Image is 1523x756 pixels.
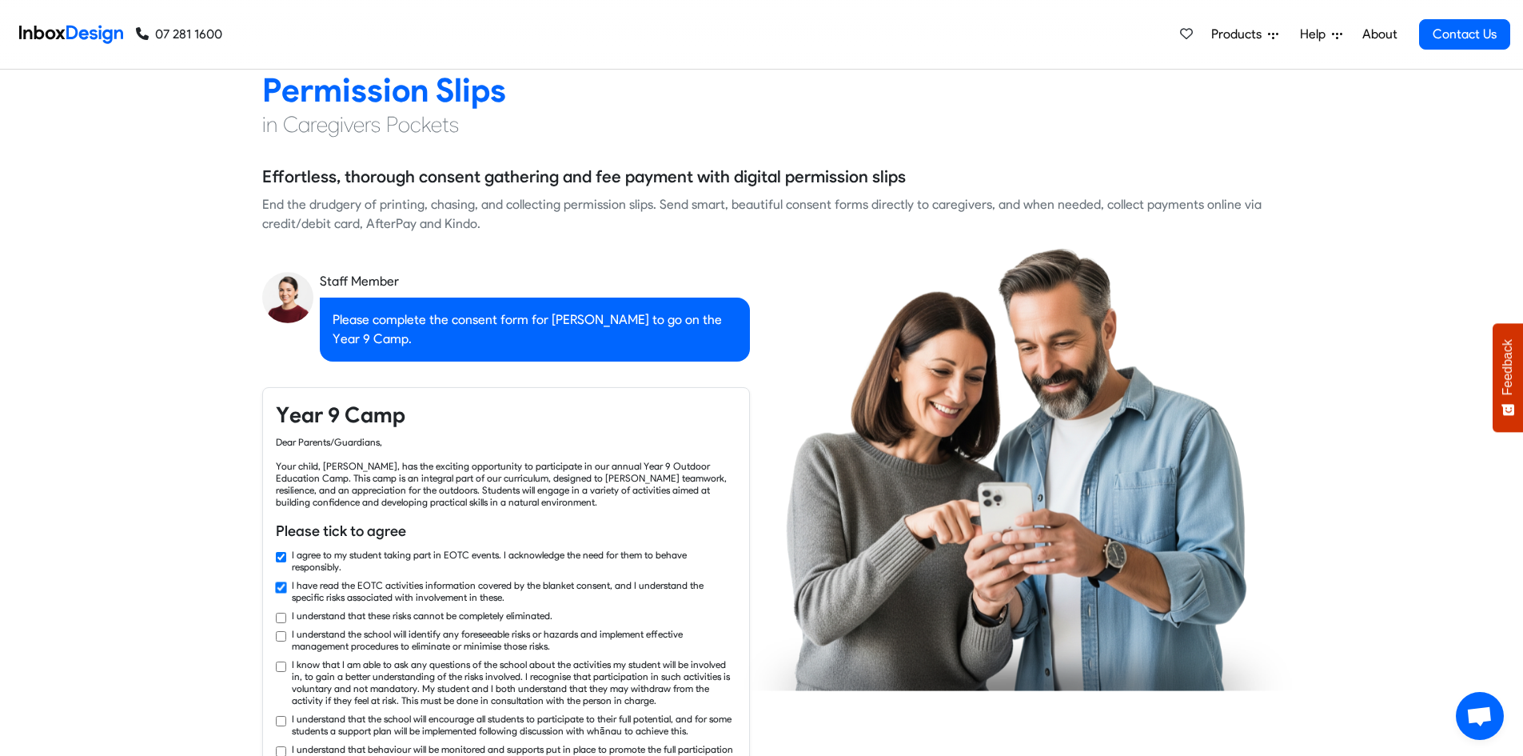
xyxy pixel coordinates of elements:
[262,70,1262,110] h2: Permission Slips
[292,628,736,652] label: I understand the school will identify any foreseeable risks or hazards and implement effective ma...
[292,549,736,573] label: I agree to my student taking part in EOTC events. I acknowledge the need for them to behave respo...
[292,713,736,737] label: I understand that the school will encourage all students to participate to their full potential, ...
[276,436,736,508] div: Dear Parents/Guardians, Your child, [PERSON_NAME], has the exciting opportunity to participate in...
[1501,339,1515,395] span: Feedback
[262,195,1262,234] div: End the drudgery of printing, chasing, and collecting permission slips. Send smart, beautiful con...
[1211,25,1268,44] span: Products
[292,610,552,622] label: I understand that these risks cannot be completely eliminated.
[320,298,750,362] div: Please complete the consent form for [PERSON_NAME] to go on the Year 9 Camp.
[1358,18,1401,50] a: About
[262,165,906,189] h5: Effortless, thorough consent gathering and fee payment with digital permission slips
[292,658,736,706] label: I know that I am able to ask any questions of the school about the activities my student will be ...
[320,272,750,291] div: Staff Member
[262,272,313,323] img: staff_avatar.png
[292,579,736,603] label: I have read the EOTC activities information covered by the blanket consent, and I understand the ...
[262,110,1262,139] h4: in Caregivers Pockets
[1419,19,1510,50] a: Contact Us
[276,401,736,430] h4: Year 9 Camp
[1493,323,1523,432] button: Feedback - Show survey
[1456,692,1504,740] a: Open chat
[1300,25,1332,44] span: Help
[1294,18,1349,50] a: Help
[1205,18,1285,50] a: Products
[136,25,222,44] a: 07 281 1600
[743,247,1291,690] img: parents_using_phone.png
[276,521,736,542] h6: Please tick to agree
